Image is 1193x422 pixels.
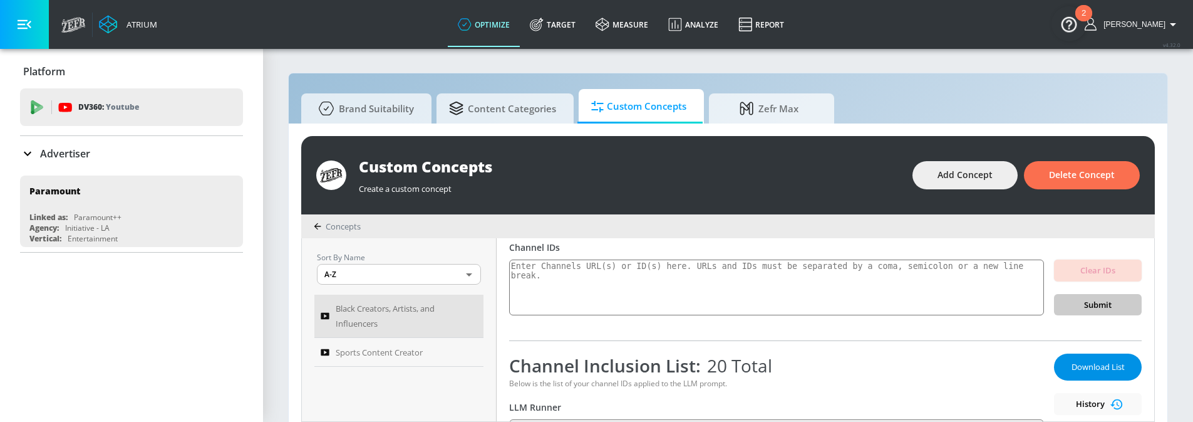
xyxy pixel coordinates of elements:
[1085,17,1180,32] button: [PERSON_NAME]
[20,176,243,247] div: ParamountLinked as:Paramount++Agency:Initiative - LAVertical:Entertainment
[359,177,900,194] div: Create a custom concept
[20,88,243,126] div: DV360: Youtube
[317,264,481,285] div: A-Z
[29,185,80,197] div: Paramount
[509,354,1044,377] div: Channel Inclusion List:
[1051,6,1087,41] button: Open Resource Center, 2 new notifications
[1064,263,1132,278] span: Clear IDs
[23,65,65,78] p: Platform
[20,54,243,89] div: Platform
[520,2,586,47] a: Target
[106,100,139,113] p: Youtube
[701,354,772,377] span: 20 Total
[591,92,686,122] span: Custom Concepts
[326,221,361,232] span: Concepts
[721,93,817,124] span: Zefr Max
[336,301,460,331] span: Black Creators, Artists, and Influencers
[336,345,423,360] span: Sports Content Creator
[68,233,118,244] div: Entertainment
[509,401,1044,413] div: LLM Runner
[912,161,1018,189] button: Add Concept
[448,2,520,47] a: optimize
[509,378,1044,389] div: Below is the list of your channel IDs applied to the LLM prompt.
[317,251,481,264] p: Sort By Name
[314,93,414,124] span: Brand Suitability
[99,15,157,34] a: Atrium
[1098,20,1165,29] span: login as: victor.avalos@zefr.com
[29,223,59,233] div: Agency:
[40,147,90,161] p: Advertiser
[65,223,110,233] div: Initiative - LA
[1163,41,1180,48] span: v 4.32.0
[359,156,900,177] div: Custom Concepts
[1049,167,1115,183] span: Delete Concept
[937,167,993,183] span: Add Concept
[29,233,61,244] div: Vertical:
[314,338,483,367] a: Sports Content Creator
[121,19,157,30] div: Atrium
[728,2,794,47] a: Report
[1054,260,1142,282] button: Clear IDs
[1066,360,1129,374] span: Download List
[586,2,658,47] a: measure
[449,93,556,124] span: Content Categories
[509,241,1142,253] div: Channel IDs
[78,100,139,114] p: DV360:
[20,136,243,171] div: Advertiser
[1054,354,1142,381] button: Download List
[74,212,121,223] div: Paramount++
[658,2,728,47] a: Analyze
[314,295,483,338] a: Black Creators, Artists, and Influencers
[1082,13,1086,29] div: 2
[29,212,68,223] div: Linked as:
[314,221,361,232] div: Concepts
[1024,161,1140,189] button: Delete Concept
